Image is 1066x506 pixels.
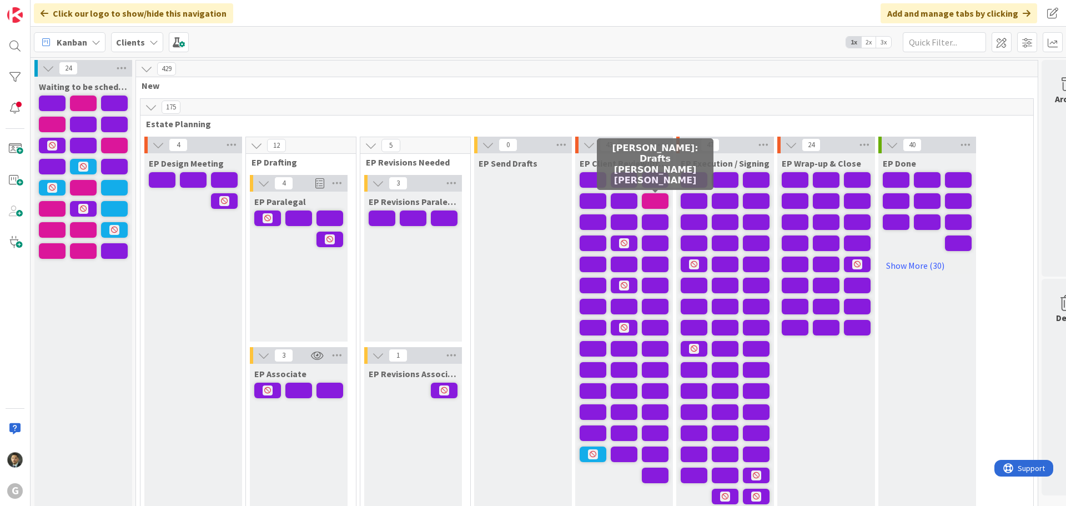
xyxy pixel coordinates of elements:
[479,158,537,169] span: EP Send Drafts
[274,349,293,362] span: 3
[146,118,1019,129] span: Estate Planning
[7,452,23,468] img: CG
[162,101,180,114] span: 175
[39,81,128,92] span: Waiting to be scheduled
[7,483,23,499] div: G
[274,177,293,190] span: 4
[116,37,145,48] b: Clients
[7,7,23,23] img: Visit kanbanzone.com
[369,196,457,207] span: EP Revisions Paralegal
[802,138,821,152] span: 24
[876,37,891,48] span: 3x
[252,157,342,168] span: EP Drafting
[169,138,188,152] span: 4
[861,37,876,48] span: 2x
[254,196,306,207] span: EP Paralegal
[157,62,176,76] span: 429
[23,2,51,15] span: Support
[883,158,916,169] span: EP Done
[580,158,668,169] span: EP Client Review/Draft Review Meeting
[903,32,986,52] input: Quick Filter...
[149,158,224,169] span: EP Design Meeting
[499,138,517,152] span: 0
[34,3,233,23] div: Click our logo to show/hide this navigation
[254,368,306,379] span: EP Associate
[782,158,861,169] span: EP Wrap-up & Close
[369,368,457,379] span: EP Revisions Associate
[601,143,709,186] h5: [PERSON_NAME]: Drafts [PERSON_NAME] [PERSON_NAME]
[267,139,286,152] span: 12
[681,158,770,169] span: EP Execution / Signing
[846,37,861,48] span: 1x
[881,3,1037,23] div: Add and manage tabs by clicking
[59,62,78,75] span: 24
[57,36,87,49] span: Kanban
[366,157,456,168] span: EP Revisions Needed
[389,349,408,362] span: 1
[903,138,922,152] span: 40
[389,177,408,190] span: 3
[883,257,972,274] a: Show More (30)
[142,80,1024,91] span: New
[381,139,400,152] span: 5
